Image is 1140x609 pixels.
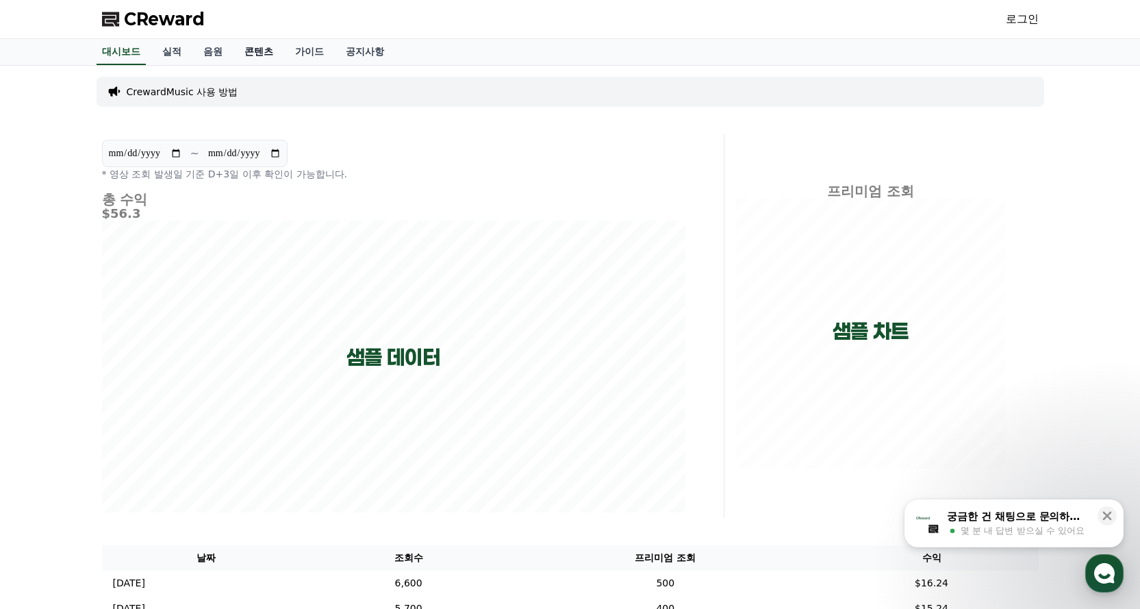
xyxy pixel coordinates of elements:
a: CrewardMusic 사용 방법 [127,85,238,99]
a: 대시보드 [97,39,146,65]
a: 가이드 [284,39,335,65]
span: CReward [124,8,205,30]
a: CReward [102,8,205,30]
th: 프리미엄 조회 [506,545,824,571]
p: 샘플 데이터 [346,345,440,370]
span: 대화 [125,456,142,467]
a: 설정 [177,434,263,469]
a: 실적 [151,39,192,65]
p: ~ [190,145,199,162]
h5: $56.3 [102,207,685,221]
td: 6,600 [311,571,506,596]
th: 날짜 [102,545,312,571]
p: * 영상 조회 발생일 기준 D+3일 이후 확인이 가능합니다. [102,167,685,181]
h4: 프리미엄 조회 [735,184,1006,199]
p: 샘플 차트 [833,319,909,344]
span: 홈 [43,455,51,466]
a: 홈 [4,434,90,469]
a: 음원 [192,39,233,65]
a: 로그인 [1006,11,1039,27]
th: 수익 [825,545,1039,571]
td: 500 [506,571,824,596]
h4: 총 수익 [102,192,685,207]
a: 콘텐츠 [233,39,284,65]
a: 대화 [90,434,177,469]
a: 공지사항 [335,39,395,65]
th: 조회수 [311,545,506,571]
p: [DATE] [113,576,145,591]
td: $16.24 [825,571,1039,596]
span: 설정 [212,455,228,466]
